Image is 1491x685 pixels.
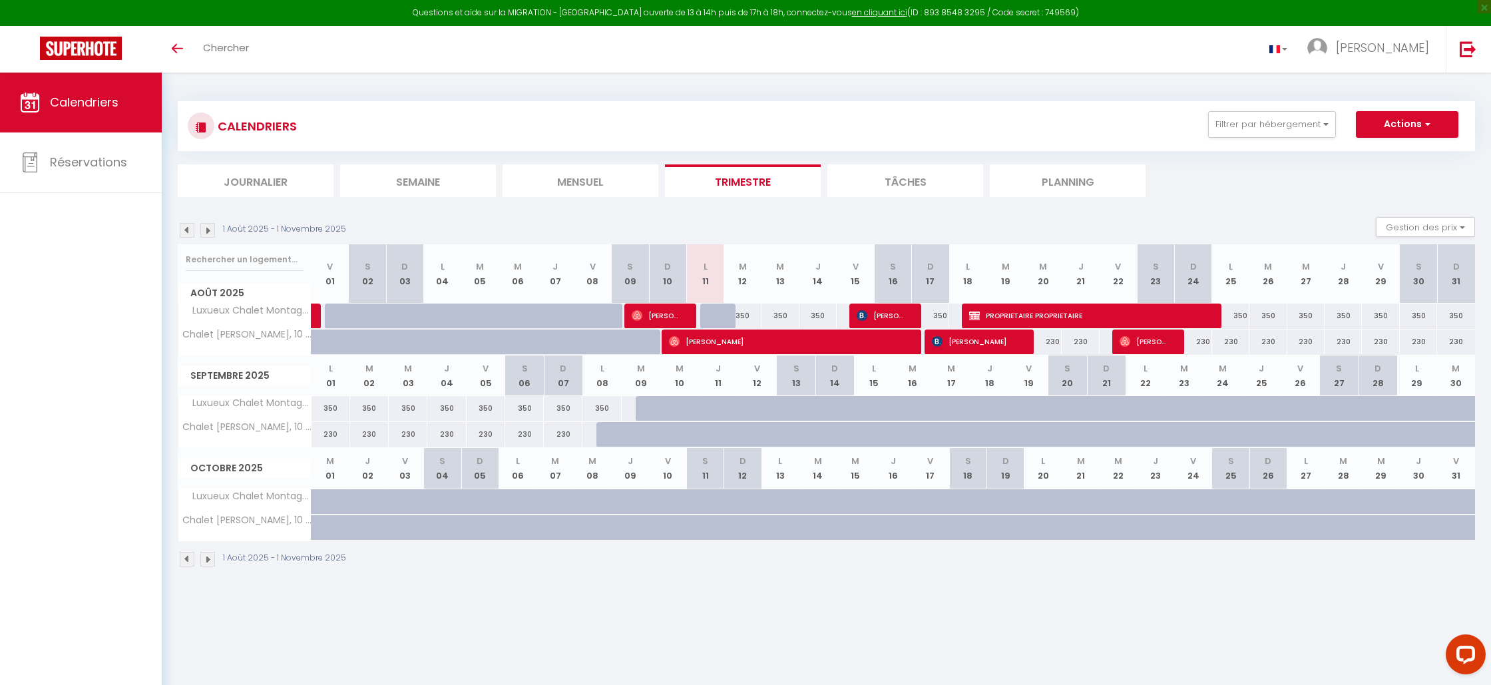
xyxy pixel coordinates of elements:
th: 03 [386,244,423,304]
abbr: L [516,455,520,467]
abbr: V [853,260,859,273]
abbr: M [1219,362,1227,375]
span: [PERSON_NAME] [632,303,682,328]
th: 30 [1400,448,1437,489]
th: 19 [987,448,1024,489]
abbr: M [739,260,747,273]
abbr: M [947,362,955,375]
th: 08 [574,448,611,489]
th: 10 [660,355,699,396]
li: Tâches [827,164,983,197]
th: 16 [874,448,911,489]
th: 22 [1126,355,1164,396]
th: 17 [912,448,949,489]
abbr: V [327,260,333,273]
th: 21 [1062,448,1099,489]
th: 09 [612,448,649,489]
th: 30 [1436,355,1475,396]
th: 18 [949,244,986,304]
th: 10 [649,448,686,489]
li: Planning [990,164,1146,197]
p: 1 Août 2025 - 1 Novembre 2025 [223,552,346,565]
abbr: S [1228,455,1234,467]
li: Trimestre [665,164,821,197]
div: 350 [799,304,837,328]
abbr: S [1416,260,1422,273]
th: 21 [1087,355,1126,396]
th: 20 [1024,244,1062,304]
div: 230 [1249,330,1287,354]
div: 350 [467,396,505,421]
div: 350 [1437,304,1475,328]
abbr: D [740,455,746,467]
abbr: J [1153,455,1158,467]
input: Rechercher un logement... [186,248,304,272]
abbr: S [965,455,971,467]
div: 350 [544,396,582,421]
span: Chalet [PERSON_NAME], 10 pers, pieds des pistes, garage [180,330,314,340]
th: 14 [815,355,854,396]
abbr: S [702,455,708,467]
th: 13 [777,355,815,396]
th: 15 [854,355,893,396]
abbr: M [326,455,334,467]
abbr: J [552,260,558,273]
div: 350 [1212,304,1249,328]
div: 230 [505,422,544,447]
th: 11 [686,448,724,489]
th: 19 [1010,355,1048,396]
abbr: V [1378,260,1384,273]
abbr: L [966,260,970,273]
th: 04 [427,355,466,396]
abbr: M [776,260,784,273]
abbr: J [1259,362,1264,375]
abbr: M [676,362,684,375]
th: 26 [1249,448,1287,489]
abbr: M [909,362,917,375]
abbr: L [1144,362,1148,375]
div: 350 [1362,304,1399,328]
span: Réservations [50,154,127,170]
abbr: J [365,455,370,467]
div: 350 [427,396,466,421]
th: 13 [761,244,799,304]
th: 02 [349,244,386,304]
abbr: D [401,260,408,273]
span: [PERSON_NAME] [857,303,907,328]
th: 04 [424,448,461,489]
span: Septembre 2025 [178,366,311,385]
img: ... [1307,38,1327,58]
div: 230 [467,422,505,447]
th: 27 [1320,355,1359,396]
div: 350 [724,304,761,328]
button: Gestion des prix [1376,217,1475,237]
span: [PERSON_NAME] [1120,329,1170,354]
th: 27 [1287,244,1325,304]
abbr: M [851,455,859,467]
div: 350 [389,396,427,421]
div: 230 [1287,330,1325,354]
div: 230 [1362,330,1399,354]
span: Chalet [PERSON_NAME], 10 pers, pieds des pistes, garage [180,422,314,432]
th: 08 [574,244,611,304]
abbr: S [890,260,896,273]
th: 29 [1362,448,1399,489]
th: 14 [799,448,837,489]
div: 230 [1212,330,1249,354]
button: Filtrer par hébergement [1208,111,1336,138]
th: 28 [1325,448,1362,489]
th: 17 [912,244,949,304]
img: Super Booking [40,37,122,60]
div: 230 [1400,330,1437,354]
abbr: M [814,455,822,467]
abbr: L [1304,455,1308,467]
th: 31 [1437,244,1475,304]
abbr: V [1115,260,1121,273]
div: 230 [1174,330,1211,354]
abbr: J [1416,455,1421,467]
abbr: S [1064,362,1070,375]
abbr: S [365,260,371,273]
li: Semaine [340,164,496,197]
th: 09 [612,244,649,304]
